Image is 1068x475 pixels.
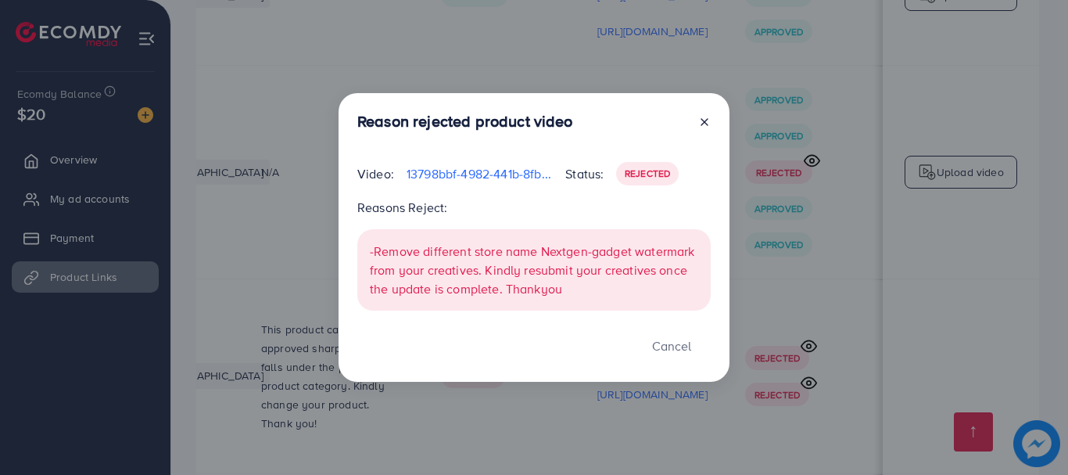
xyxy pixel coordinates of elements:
[633,329,711,363] button: Cancel
[625,167,670,180] span: Rejected
[357,164,394,183] p: Video:
[407,164,553,183] p: 13798bbf-4982-441b-8fbb-1932b1be6488-1759935931973.mp4
[370,242,698,298] p: -Remove different store name Nextgen-gadget watermark from your creatives. Kindly resubmit your c...
[357,198,711,217] p: Reasons Reject:
[565,164,604,183] p: Status:
[357,112,573,131] h3: Reason rejected product video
